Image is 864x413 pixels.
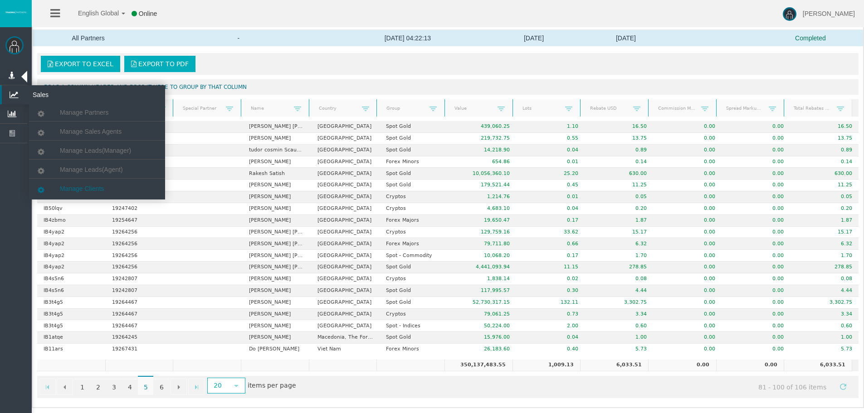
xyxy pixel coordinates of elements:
[448,320,516,332] td: 50,224.00
[585,156,653,168] td: 0.14
[29,161,165,178] a: Manage Leads(Agent)
[139,10,157,17] span: Online
[380,156,448,168] td: Forex Minors
[653,273,722,285] td: 0.00
[243,238,311,250] td: [PERSON_NAME] [PERSON_NAME]
[790,285,859,297] td: 4.44
[444,360,513,371] td: 350,137,483.55
[37,285,106,297] td: IB4s5n6
[333,30,482,47] td: [DATE] 04:22:13
[37,309,106,321] td: IB3t4g5
[790,297,859,309] td: 3,302.75
[106,344,174,355] td: 19267431
[790,145,859,156] td: 0.89
[448,297,516,309] td: 52,730,317.15
[243,273,311,285] td: [PERSON_NAME]
[29,123,165,140] a: Manage Sales Agents
[448,273,516,285] td: 1,838.14
[516,203,585,215] td: 0.04
[516,180,585,191] td: 0.45
[652,102,701,114] a: Commission Markup USD
[516,273,585,285] td: 0.02
[311,344,380,355] td: Viet Nam
[193,384,200,391] span: Go to the last page
[448,168,516,180] td: 10,056,360.10
[790,180,859,191] td: 11.25
[516,320,585,332] td: 2.00
[380,203,448,215] td: Cryptos
[585,238,653,250] td: 6.32
[722,180,790,191] td: 0.00
[311,297,380,309] td: [GEOGRAPHIC_DATA]
[37,215,106,227] td: IB4zbmo
[790,121,859,133] td: 16.50
[380,215,448,227] td: Forex Majors
[243,156,311,168] td: [PERSON_NAME]
[243,344,311,355] td: Do [PERSON_NAME]
[790,156,859,168] td: 0.14
[516,133,585,145] td: 0.55
[66,10,119,17] span: English Global
[448,250,516,262] td: 10,068.20
[585,168,653,180] td: 630.00
[380,250,448,262] td: Spot - Commodity
[783,7,796,21] img: user-image
[585,250,653,262] td: 1.70
[106,215,174,227] td: 19254647
[448,145,516,156] td: 14,218.90
[311,191,380,203] td: [GEOGRAPHIC_DATA]
[653,332,722,344] td: 0.00
[311,309,380,321] td: [GEOGRAPHIC_DATA]
[722,227,790,238] td: 0.00
[653,285,722,297] td: 0.00
[648,360,716,371] td: 0.00
[311,285,380,297] td: [GEOGRAPHIC_DATA]
[2,85,165,104] a: Sales
[39,379,56,395] a: Go to the first page
[380,297,448,309] td: Spot Gold
[177,102,226,114] a: Special Partner
[790,238,859,250] td: 6.32
[516,156,585,168] td: 0.01
[790,250,859,262] td: 1.70
[516,121,585,133] td: 1.10
[653,238,722,250] td: 0.00
[585,203,653,215] td: 0.20
[448,227,516,238] td: 129,759.16
[60,109,108,116] span: Manage Partners
[29,104,165,121] a: Manage Partners
[29,142,165,159] a: Manage Leads(Manager)
[585,133,653,145] td: 13.75
[585,102,633,114] a: Rebate USD
[243,133,311,145] td: [PERSON_NAME]
[60,147,131,154] span: Manage Leads(Manager)
[311,273,380,285] td: [GEOGRAPHIC_DATA]
[448,180,516,191] td: 179,521.44
[585,191,653,203] td: 0.05
[653,250,722,262] td: 0.00
[311,145,380,156] td: [GEOGRAPHIC_DATA]
[243,180,311,191] td: [PERSON_NAME]
[516,309,585,321] td: 0.73
[380,191,448,203] td: Cryptos
[29,180,165,197] a: Manage Clients
[448,156,516,168] td: 654.86
[311,168,380,180] td: [GEOGRAPHIC_DATA]
[60,185,104,192] span: Manage Clients
[311,332,380,344] td: Macedonia, The Former Yugoslav Republic of
[585,332,653,344] td: 1.00
[311,215,380,227] td: [GEOGRAPHIC_DATA]
[790,309,859,321] td: 3.34
[788,102,837,114] a: Total Rebates USD
[586,30,666,47] td: [DATE]
[585,262,653,273] td: 278.85
[41,56,120,72] a: Export to Excel
[790,191,859,203] td: 0.05
[653,121,722,133] td: 0.00
[311,227,380,238] td: [GEOGRAPHIC_DATA]
[516,145,585,156] td: 0.04
[243,297,311,309] td: [PERSON_NAME]
[61,384,68,391] span: Go to the previous page
[722,168,790,180] td: 0.00
[245,102,293,114] a: Name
